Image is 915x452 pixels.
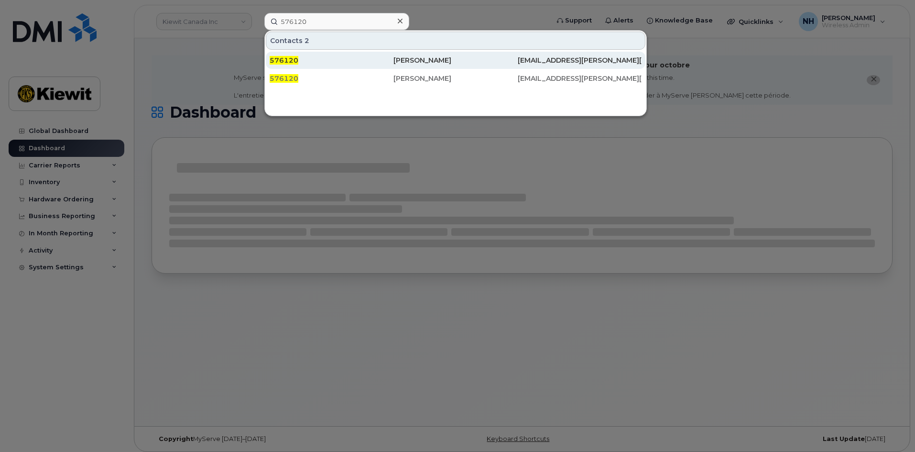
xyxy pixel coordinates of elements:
div: [PERSON_NAME] [393,55,517,65]
div: [EMAIL_ADDRESS][PERSON_NAME][DOMAIN_NAME] [518,74,642,83]
span: 2 [305,36,309,45]
span: 576120 [270,56,298,65]
div: [EMAIL_ADDRESS][PERSON_NAME][DOMAIN_NAME] [518,55,642,65]
span: 576120 [270,74,298,83]
a: 576120[PERSON_NAME][EMAIL_ADDRESS][PERSON_NAME][DOMAIN_NAME] [266,52,645,69]
div: Contacts [266,32,645,50]
iframe: Messenger Launcher [873,410,908,445]
div: [PERSON_NAME] [393,74,517,83]
a: 576120[PERSON_NAME][EMAIL_ADDRESS][PERSON_NAME][DOMAIN_NAME] [266,70,645,87]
